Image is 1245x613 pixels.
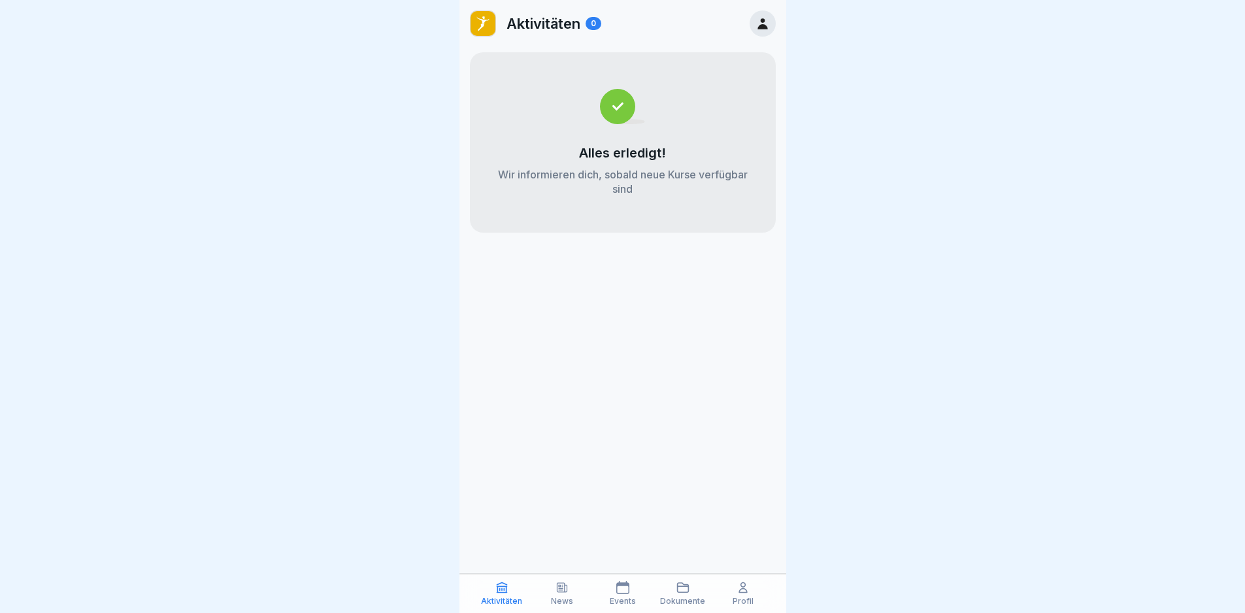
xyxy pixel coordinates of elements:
[660,597,705,606] p: Dokumente
[481,597,522,606] p: Aktivitäten
[496,167,750,196] p: Wir informieren dich, sobald neue Kurse verfügbar sind
[471,11,495,36] img: oo2rwhh5g6mqyfqxhtbddxvd.png
[610,597,636,606] p: Events
[579,145,666,161] p: Alles erledigt!
[586,17,601,30] div: 0
[506,15,580,32] p: Aktivitäten
[551,597,573,606] p: News
[733,597,754,606] p: Profil
[600,89,645,124] img: completed.svg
